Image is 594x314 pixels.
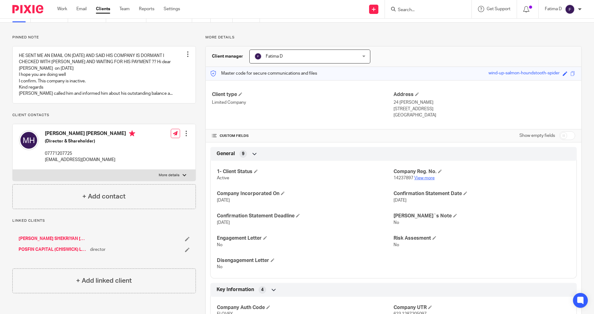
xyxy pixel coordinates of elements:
p: 24 [PERSON_NAME] [394,99,575,106]
span: [DATE] [217,198,230,203]
div: wind-up-salmon-houndstooth-spider [489,70,560,77]
h4: Engagement Letter [217,235,394,242]
h4: [PERSON_NAME]`s Note [394,213,570,219]
p: [GEOGRAPHIC_DATA] [394,112,575,118]
h4: CUSTOM FIELDS [212,133,394,138]
a: Work [57,6,67,12]
span: 9 [242,151,244,157]
p: More details [159,173,179,178]
img: Pixie [12,5,43,13]
h3: Client manager [212,53,243,59]
h4: + Add contact [82,192,126,201]
h4: 1- Client Status [217,168,394,175]
h4: Client type [212,91,394,98]
span: No [217,243,222,247]
span: [DATE] [217,220,230,225]
p: Client contacts [12,113,196,118]
p: Master code for secure communications and files [210,70,317,76]
a: View more [414,176,435,180]
span: Fatima D [266,54,283,59]
span: No [217,265,222,269]
p: Linked clients [12,218,196,223]
a: POSFIN CAPITAL (CHISWICK) LIMITED [19,246,87,253]
h4: [PERSON_NAME] [PERSON_NAME] [45,130,135,138]
a: Clients [96,6,110,12]
h4: Company UTR [394,304,570,311]
a: Reports [139,6,154,12]
p: [EMAIL_ADDRESS][DOMAIN_NAME] [45,157,135,163]
h4: Confirmation Statement Deadline [217,213,394,219]
a: Settings [164,6,180,12]
span: No [394,243,399,247]
p: 07771207725 [45,150,135,157]
h4: Risk Assesment [394,235,570,242]
h4: Disengagement Letter [217,257,394,264]
a: Team [119,6,130,12]
h4: + Add linked client [76,276,132,286]
label: Show empty fields [519,133,555,139]
p: More details [205,35,582,40]
h4: Company Incorporated On [217,190,394,197]
img: svg%3E [19,130,39,150]
span: No [394,220,399,225]
i: Primary [129,130,135,137]
img: svg%3E [254,53,262,60]
span: Get Support [487,7,510,11]
span: [DATE] [394,198,407,203]
p: Limited Company [212,99,394,106]
span: director [90,246,105,253]
span: 4 [261,287,264,293]
span: General [217,150,235,157]
p: Pinned note [12,35,196,40]
h4: Confirmation Statement Date [394,190,570,197]
input: Search [397,7,453,13]
span: 14237897 [394,176,413,180]
h4: Company Reg. No. [394,168,570,175]
a: [PERSON_NAME] SHEKRIYAN [PERSON_NAME] [19,236,87,242]
span: Active [217,176,229,180]
h4: Address [394,91,575,98]
p: [STREET_ADDRESS] [394,106,575,112]
h4: Company Auth Code [217,304,394,311]
img: svg%3E [565,4,575,14]
a: Email [76,6,87,12]
span: Key Information [217,286,254,293]
p: Fatima D [545,6,562,12]
h5: (Director & Shareholder) [45,138,135,144]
